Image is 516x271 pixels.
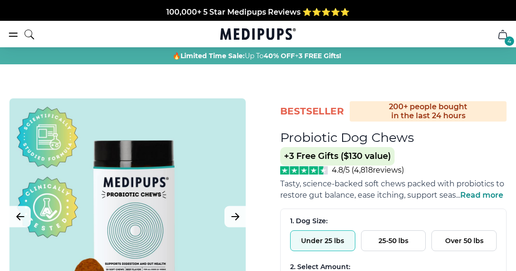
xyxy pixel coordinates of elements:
button: burger-menu [8,29,19,40]
button: Next Image [224,206,246,227]
button: Over 50 lbs [431,230,497,251]
div: 4 [505,36,514,46]
img: Stars - 4.8 [280,166,328,175]
span: 4.8/5 ( 4,818 reviews) [332,166,404,175]
span: +3 Free Gifts ($130 value) [280,147,395,166]
h1: Probiotic Dog Chews [280,130,414,145]
a: Medipups [220,27,296,43]
div: 1. Dog Size: [290,217,497,226]
button: Under 25 lbs [290,230,355,251]
span: Read more [460,191,503,200]
button: search [24,23,35,46]
span: 100,000+ 5 Star Medipups Reviews ⭐️⭐️⭐️⭐️⭐️ [166,8,350,17]
button: 25-50 lbs [361,230,426,251]
span: 🔥 Up To + [172,51,341,61]
button: Previous Image [9,206,31,227]
span: restore gut balance, ease itching, support seas [280,191,456,200]
div: 200+ people bought in the last 24 hours [350,101,507,122]
span: Tasty, science-backed soft chews packed with probiotics to [280,179,504,188]
span: ... [456,191,503,200]
button: cart [491,23,514,46]
span: BestSeller [280,105,344,118]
